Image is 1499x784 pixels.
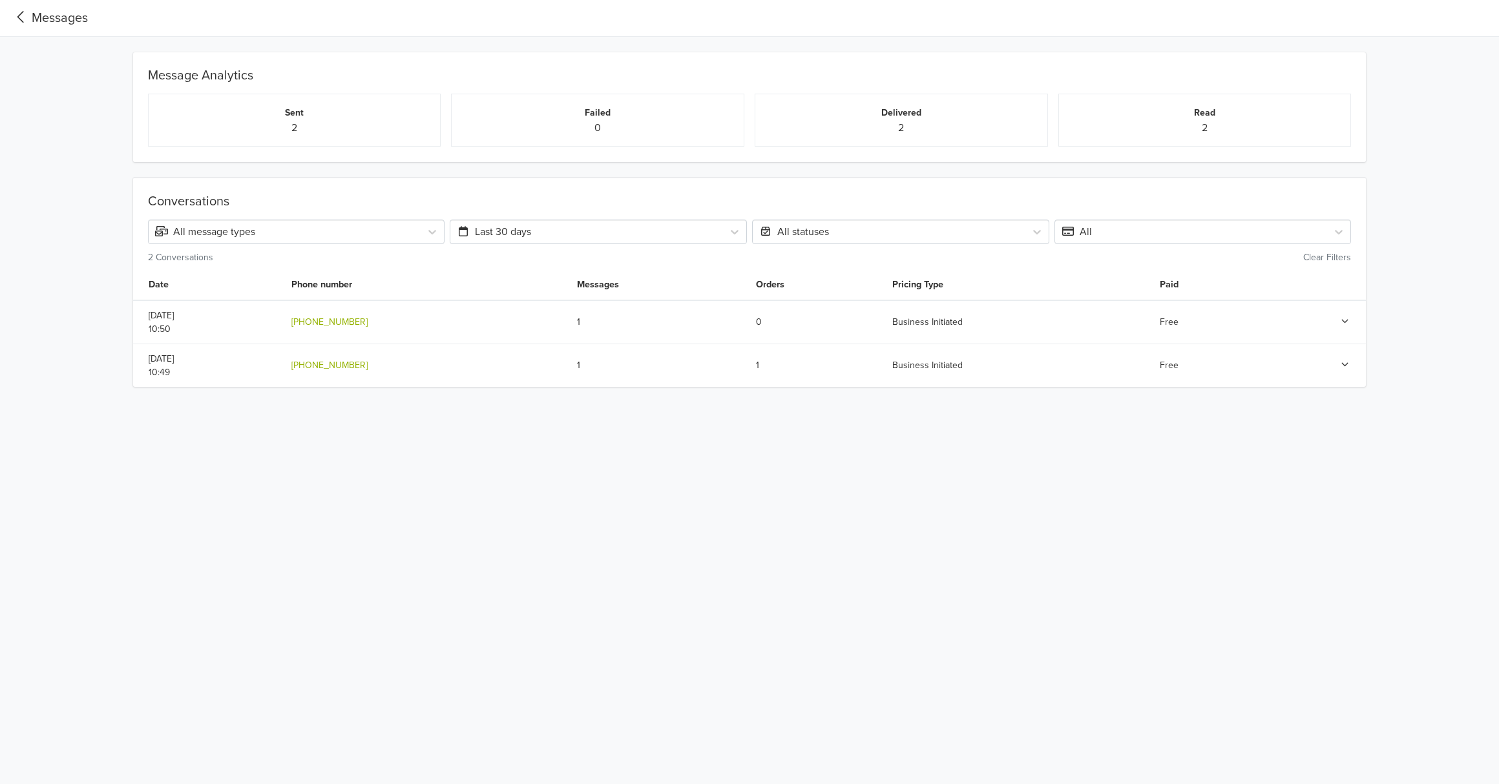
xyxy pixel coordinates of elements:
p: 0 [462,120,733,136]
span: Last 30 days [457,225,531,238]
small: Failed [585,107,611,118]
div: Message Analytics [143,52,1356,88]
span: All [1062,225,1092,238]
p: 2 [159,120,430,136]
td: 1 [569,344,748,387]
small: Sent [285,107,304,118]
th: Paid [1152,270,1259,300]
td: 0 [748,300,885,344]
a: [PHONE_NUMBER] [291,360,368,371]
a: [PHONE_NUMBER] [291,316,368,327]
th: Orders [748,270,885,300]
span: Business Initiated [892,316,963,327]
div: Conversations [148,194,1351,214]
td: 1 [569,300,748,344]
span: Business Initiated [892,360,963,371]
small: Delivered [881,107,921,118]
span: Free [1160,316,1179,327]
small: Read [1194,107,1215,118]
small: Clear Filters [1303,252,1351,263]
span: All statuses [759,225,829,238]
small: 2 Conversations [148,252,213,263]
td: 1 [748,344,885,387]
p: 2 [1069,120,1341,136]
span: All message types [155,225,255,238]
span: [DATE] 10:50 [149,310,174,335]
th: Messages [569,270,748,300]
p: 2 [766,120,1037,136]
th: Date [133,270,284,300]
span: Free [1160,360,1179,371]
a: Messages [10,8,88,28]
th: Pricing Type [885,270,1152,300]
span: [DATE] 10:49 [149,353,174,378]
th: Phone number [284,270,569,300]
